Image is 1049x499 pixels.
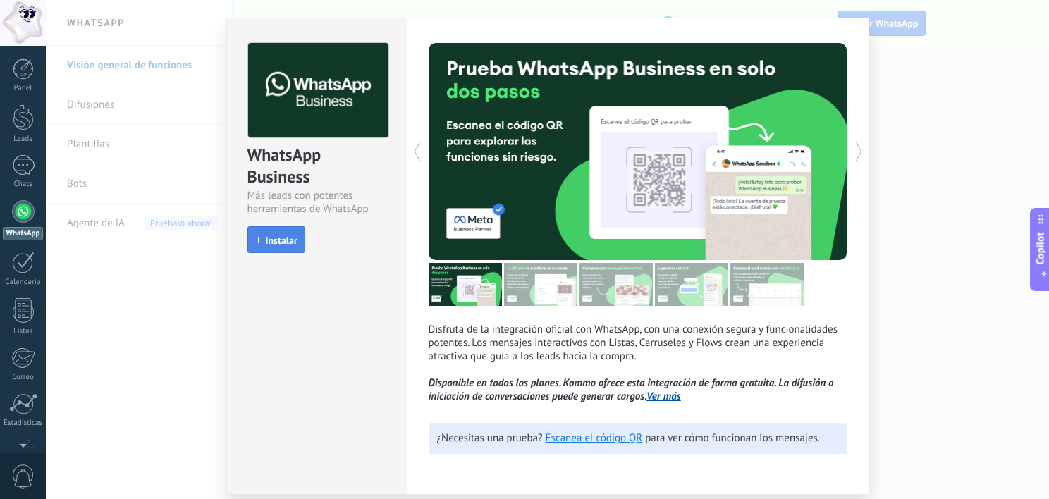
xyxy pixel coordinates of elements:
[579,263,653,306] img: tour_image_1009fe39f4f058b759f0df5a2b7f6f06.png
[3,373,44,382] div: Correo
[546,431,643,445] a: Escanea el código QR
[248,43,388,138] img: logo_main.png
[266,235,297,245] span: Instalar
[3,227,43,240] div: WhatsApp
[3,84,44,93] div: Panel
[247,144,386,189] div: WhatsApp Business
[429,376,834,403] i: Disponible en todos los planes. Kommo ofrece esta integración de forma gratuita. La difusión o in...
[655,263,728,306] img: tour_image_62c9952fc9cf984da8d1d2aa2c453724.png
[247,226,305,253] button: Instalar
[429,323,847,403] p: Disfruta de la integración oficial con WhatsApp, con una conexión segura y funcionalidades potent...
[429,263,502,306] img: tour_image_7a4924cebc22ed9e3259523e50fe4fd6.png
[1033,233,1048,265] span: Copilot
[646,390,681,403] a: Ver más
[437,431,543,445] span: ¿Necesitas una prueba?
[645,431,820,445] span: para ver cómo funcionan los mensajes.
[3,278,44,287] div: Calendario
[3,419,44,428] div: Estadísticas
[3,327,44,336] div: Listas
[247,189,386,216] div: Más leads con potentes herramientas de WhatsApp
[3,180,44,189] div: Chats
[504,263,577,306] img: tour_image_cc27419dad425b0ae96c2716632553fa.png
[730,263,804,306] img: tour_image_cc377002d0016b7ebaeb4dbe65cb2175.png
[3,135,44,144] div: Leads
